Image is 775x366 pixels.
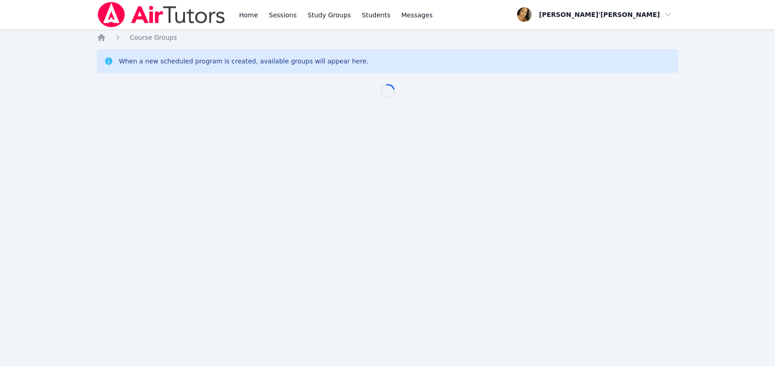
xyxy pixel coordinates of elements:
[401,10,433,20] span: Messages
[97,2,226,27] img: Air Tutors
[119,57,369,66] div: When a new scheduled program is created, available groups will appear here.
[97,33,678,42] nav: Breadcrumb
[130,34,177,41] span: Course Groups
[130,33,177,42] a: Course Groups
